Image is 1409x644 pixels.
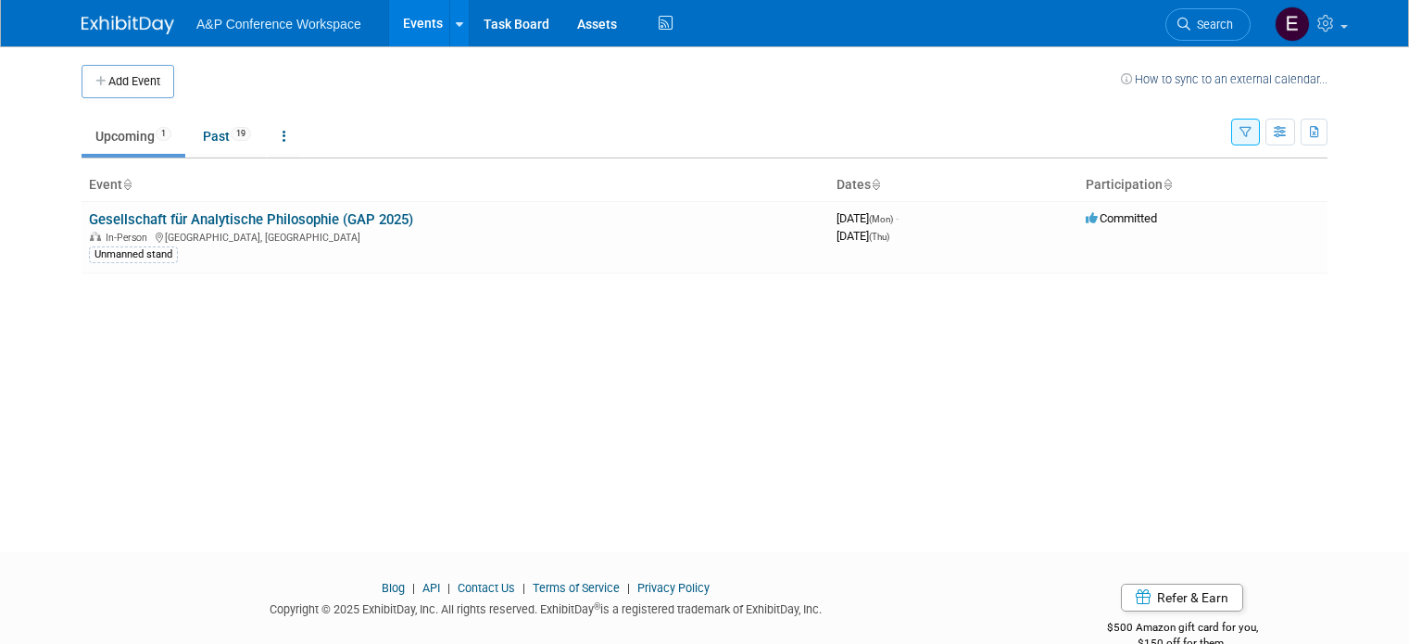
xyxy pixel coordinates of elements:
span: | [623,581,635,595]
span: - [896,211,899,225]
span: [DATE] [837,229,889,243]
span: 19 [231,127,251,141]
a: Sort by Start Date [871,177,880,192]
a: Terms of Service [533,581,620,595]
a: Search [1165,8,1251,41]
th: Dates [829,170,1078,201]
span: (Mon) [869,214,893,224]
span: 1 [156,127,171,141]
a: Upcoming1 [82,119,185,154]
a: API [422,581,440,595]
button: Add Event [82,65,174,98]
a: Past19 [189,119,265,154]
th: Event [82,170,829,201]
a: Privacy Policy [637,581,710,595]
span: Search [1190,18,1233,32]
span: Committed [1086,211,1157,225]
a: Gesellschaft für Analytische Philosophie (GAP 2025) [89,211,413,228]
span: | [518,581,530,595]
img: In-Person Event [90,232,101,241]
span: In-Person [106,232,153,244]
span: | [408,581,420,595]
a: Blog [382,581,405,595]
div: Unmanned stand [89,246,178,263]
span: | [443,581,455,595]
span: A&P Conference Workspace [196,17,361,32]
a: Refer & Earn [1121,584,1243,612]
div: [GEOGRAPHIC_DATA], [GEOGRAPHIC_DATA] [89,229,822,244]
img: Emma Chonofsky [1275,6,1310,42]
th: Participation [1078,170,1327,201]
div: Copyright © 2025 ExhibitDay, Inc. All rights reserved. ExhibitDay is a registered trademark of Ex... [82,597,1009,618]
a: Sort by Event Name [122,177,132,192]
span: [DATE] [837,211,899,225]
span: (Thu) [869,232,889,242]
a: Sort by Participation Type [1163,177,1172,192]
img: ExhibitDay [82,16,174,34]
sup: ® [594,601,600,612]
a: How to sync to an external calendar... [1121,72,1327,86]
a: Contact Us [458,581,515,595]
